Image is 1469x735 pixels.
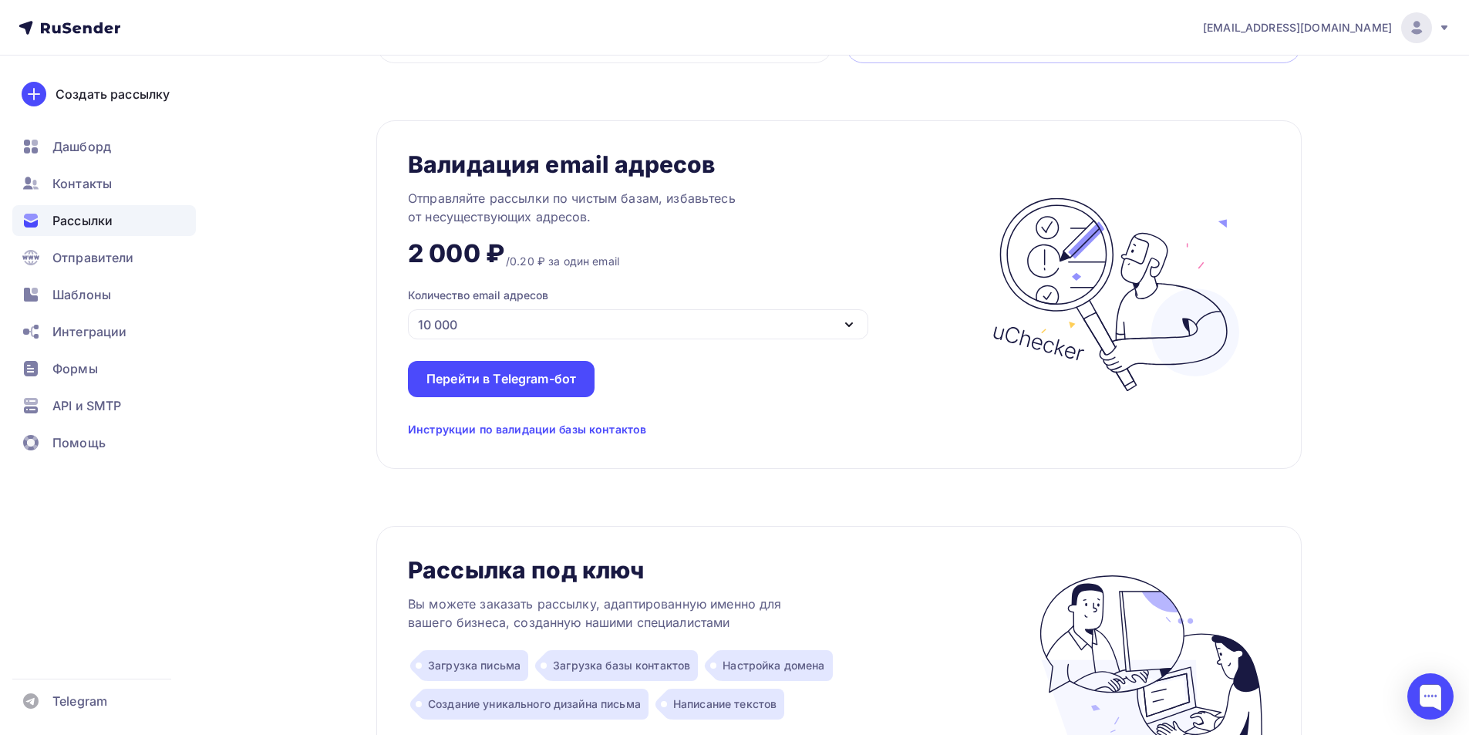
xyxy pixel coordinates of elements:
div: Перейти в Telegram-бот [426,370,576,388]
span: Отправители [52,248,134,267]
a: Отправители [12,242,196,273]
div: 2 000 ₽ [408,238,504,269]
span: [EMAIL_ADDRESS][DOMAIN_NAME] [1203,20,1392,35]
a: Шаблоны [12,279,196,310]
a: Рассылки [12,205,196,236]
div: Настройка домена [716,650,832,681]
div: 10 000 [418,315,457,334]
span: Формы [52,359,98,378]
span: Помощь [52,433,106,452]
span: Рассылки [52,211,113,230]
a: Дашборд [12,131,196,162]
span: Контакты [52,174,112,193]
div: /0.20 ₽ за один email [506,254,619,269]
span: Интеграции [52,322,126,341]
div: Загрузка базы контактов [547,650,698,681]
span: API и SMTP [52,396,121,415]
button: Количество email адресов 10 000 [408,288,919,339]
span: Шаблоны [52,285,111,304]
a: Формы [12,353,196,384]
span: Telegram [52,692,107,710]
div: Количество email адресов [408,288,548,303]
div: Загрузка письма [422,650,528,681]
div: Валидация email адресов [408,152,715,177]
div: Инструкции по валидации базы контактов [408,422,646,437]
div: Рассылка под ключ [408,558,644,582]
div: Вы можете заказать рассылку, адаптированную именно для вашего бизнеса, созданную нашими специалис... [408,595,793,632]
div: Создание уникального дизайна письма [422,689,649,720]
div: Отправляйте рассылки по чистым базам, избавьтесь от несуществующих адресов. [408,189,793,226]
span: Дашборд [52,137,111,156]
div: Создать рассылку [56,85,170,103]
a: Контакты [12,168,196,199]
a: [EMAIL_ADDRESS][DOMAIN_NAME] [1203,12,1450,43]
div: Написание текстов [667,689,784,720]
